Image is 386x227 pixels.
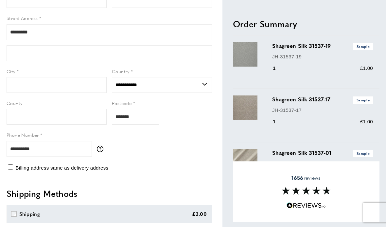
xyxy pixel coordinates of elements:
[19,210,40,218] div: Shipping
[112,68,130,74] span: Country
[272,95,373,103] h3: Shagreen Silk 31537-17
[272,106,373,114] p: JH-31537-17
[8,164,13,170] input: Billing address same as delivery address
[353,43,373,50] span: Sample
[291,174,303,181] strong: 1656
[233,149,257,174] img: Shagreen Silk 31537-01
[272,52,373,60] p: JH-31537-19
[272,118,285,126] div: 1
[360,65,373,71] span: £1.00
[112,100,132,106] span: Postcode
[7,132,39,138] span: Phone Number
[272,64,285,72] div: 1
[233,42,257,67] img: Shagreen Silk 31537-19
[7,100,22,106] span: County
[360,119,373,124] span: £1.00
[7,68,15,74] span: City
[353,150,373,157] span: Sample
[233,95,257,120] img: Shagreen Silk 31537-17
[353,96,373,103] span: Sample
[15,165,108,171] span: Billing address same as delivery address
[7,15,38,21] span: Street Address
[272,159,373,167] p: JH-31537-01
[97,146,107,152] button: More information
[233,18,379,30] h2: Order Summary
[272,149,373,157] h3: Shagreen Silk 31537-01
[7,188,212,199] h2: Shipping Methods
[291,175,321,181] span: reviews
[282,187,331,195] img: Reviews section
[272,42,373,50] h3: Shagreen Silk 31537-19
[287,202,326,209] img: Reviews.io 5 stars
[192,210,207,218] div: £3.00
